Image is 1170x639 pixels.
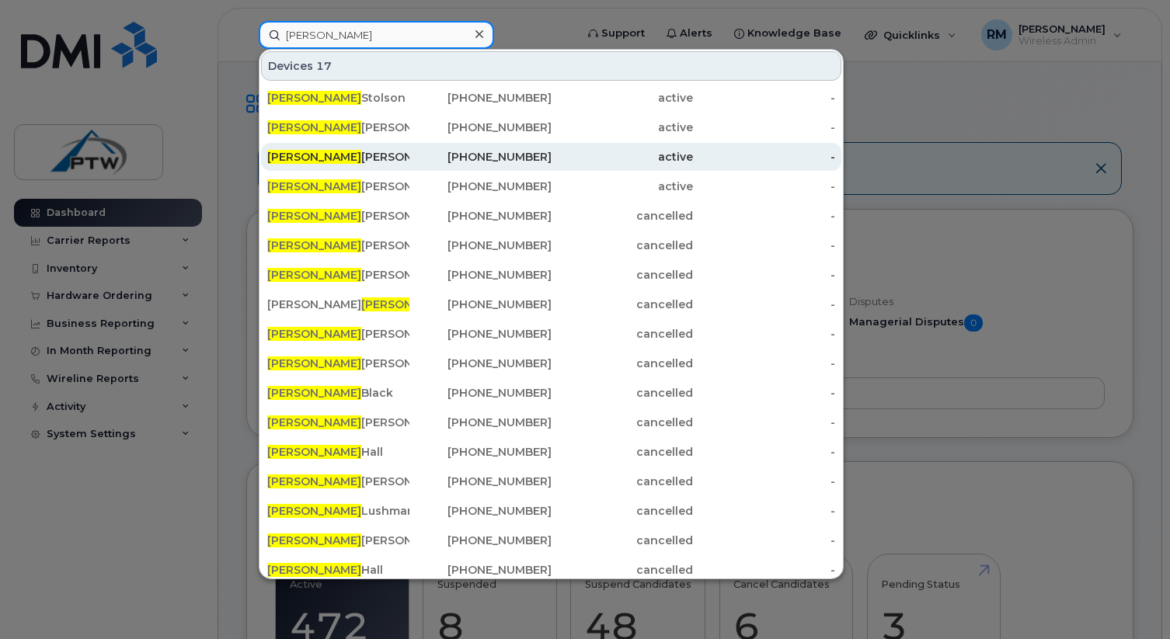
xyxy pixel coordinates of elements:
[267,444,409,460] div: Hall
[267,179,361,193] span: [PERSON_NAME]
[267,208,409,224] div: [PERSON_NAME]
[261,438,841,466] a: [PERSON_NAME]Hall[PHONE_NUMBER]cancelled-
[409,562,552,578] div: [PHONE_NUMBER]
[261,379,841,407] a: [PERSON_NAME]Black[PHONE_NUMBER]cancelled-
[693,90,835,106] div: -
[261,51,841,81] div: Devices
[261,290,841,318] a: [PERSON_NAME][PERSON_NAME][PHONE_NUMBER]cancelled-
[267,91,361,105] span: [PERSON_NAME]
[552,90,694,106] div: active
[261,143,841,171] a: [PERSON_NAME][PERSON_NAME][PHONE_NUMBER]active-
[261,349,841,377] a: [PERSON_NAME][PERSON_NAME][PHONE_NUMBER]cancelled-
[267,415,409,430] div: [PERSON_NAME]
[267,209,361,223] span: [PERSON_NAME]
[552,415,694,430] div: cancelled
[267,149,409,165] div: [PERSON_NAME]
[261,467,841,495] a: [PERSON_NAME][PERSON_NAME][PHONE_NUMBER]cancelled-
[693,562,835,578] div: -
[267,120,361,134] span: [PERSON_NAME]
[693,208,835,224] div: -
[267,120,409,135] div: [PERSON_NAME]
[693,238,835,253] div: -
[261,113,841,141] a: [PERSON_NAME][PERSON_NAME][PHONE_NUMBER]active-
[693,474,835,489] div: -
[267,90,409,106] div: Stolson
[267,386,361,400] span: [PERSON_NAME]
[261,231,841,259] a: [PERSON_NAME][PERSON_NAME][PHONE_NUMBER]cancelled-
[693,179,835,194] div: -
[316,58,332,74] span: 17
[552,356,694,371] div: cancelled
[267,268,361,282] span: [PERSON_NAME]
[267,504,361,518] span: [PERSON_NAME]
[552,444,694,460] div: cancelled
[409,385,552,401] div: [PHONE_NUMBER]
[267,474,361,488] span: [PERSON_NAME]
[693,326,835,342] div: -
[552,503,694,519] div: cancelled
[552,267,694,283] div: cancelled
[261,172,841,200] a: [PERSON_NAME][PERSON_NAME][PHONE_NUMBER]active-
[267,503,409,519] div: Lushman
[267,238,361,252] span: [PERSON_NAME]
[552,208,694,224] div: cancelled
[409,297,552,312] div: [PHONE_NUMBER]
[409,267,552,283] div: [PHONE_NUMBER]
[267,533,361,547] span: [PERSON_NAME]
[409,503,552,519] div: [PHONE_NUMBER]
[409,474,552,489] div: [PHONE_NUMBER]
[409,149,552,165] div: [PHONE_NUMBER]
[693,415,835,430] div: -
[693,149,835,165] div: -
[267,326,409,342] div: [PERSON_NAME]
[409,238,552,253] div: [PHONE_NUMBER]
[409,208,552,224] div: [PHONE_NUMBER]
[409,533,552,548] div: [PHONE_NUMBER]
[261,320,841,348] a: [PERSON_NAME][PERSON_NAME][PHONE_NUMBER]cancelled-
[261,261,841,289] a: [PERSON_NAME][PERSON_NAME][PHONE_NUMBER]cancelled-
[693,503,835,519] div: -
[261,202,841,230] a: [PERSON_NAME][PERSON_NAME][PHONE_NUMBER]cancelled-
[409,444,552,460] div: [PHONE_NUMBER]
[261,84,841,112] a: [PERSON_NAME]Stolson[PHONE_NUMBER]active-
[552,120,694,135] div: active
[267,533,409,548] div: [PERSON_NAME]
[552,385,694,401] div: cancelled
[693,385,835,401] div: -
[552,533,694,548] div: cancelled
[267,445,361,459] span: [PERSON_NAME]
[409,90,552,106] div: [PHONE_NUMBER]
[267,150,361,164] span: [PERSON_NAME]
[552,179,694,194] div: active
[693,356,835,371] div: -
[361,297,455,311] span: [PERSON_NAME]
[261,497,841,525] a: [PERSON_NAME]Lushman[PHONE_NUMBER]cancelled-
[267,563,361,577] span: [PERSON_NAME]
[693,297,835,312] div: -
[267,562,409,578] div: Hall
[552,297,694,312] div: cancelled
[409,179,552,194] div: [PHONE_NUMBER]
[267,267,409,283] div: [PERSON_NAME]
[552,562,694,578] div: cancelled
[552,474,694,489] div: cancelled
[552,238,694,253] div: cancelled
[409,120,552,135] div: [PHONE_NUMBER]
[261,556,841,584] a: [PERSON_NAME]Hall[PHONE_NUMBER]cancelled-
[261,526,841,554] a: [PERSON_NAME][PERSON_NAME][PHONE_NUMBER]cancelled-
[409,415,552,430] div: [PHONE_NUMBER]
[267,356,361,370] span: [PERSON_NAME]
[409,326,552,342] div: [PHONE_NUMBER]
[267,415,361,429] span: [PERSON_NAME]
[267,474,409,489] div: [PERSON_NAME]
[693,444,835,460] div: -
[267,327,361,341] span: [PERSON_NAME]
[261,408,841,436] a: [PERSON_NAME][PERSON_NAME][PHONE_NUMBER]cancelled-
[693,120,835,135] div: -
[267,356,409,371] div: [PERSON_NAME]
[267,385,409,401] div: Black
[409,356,552,371] div: [PHONE_NUMBER]
[693,533,835,548] div: -
[267,297,409,312] div: [PERSON_NAME]
[552,326,694,342] div: cancelled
